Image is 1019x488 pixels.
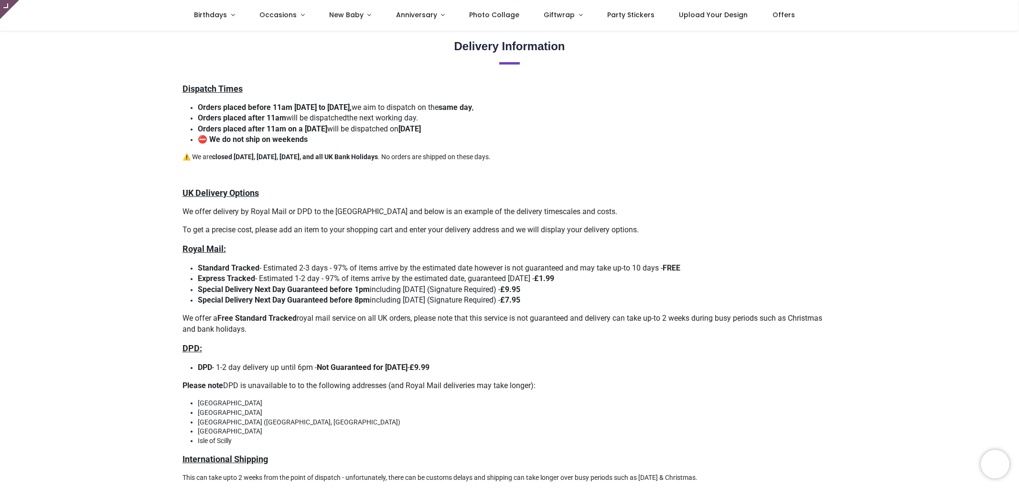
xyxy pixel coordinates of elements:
[182,244,226,254] u: Royal Mail:
[182,84,243,94] u: Dispatch Times
[198,285,370,294] strong: Special Delivery Next Day Guaranteed before 1pm
[198,363,212,372] strong: DPD
[198,103,352,112] strong: Orders placed before 11am [DATE] to [DATE],
[198,295,370,304] strong: Special Delivery Next Day Guaranteed before 8pm
[396,10,437,20] span: Anniversary
[259,10,297,20] span: Occasions
[182,38,837,54] h2: Delivery Information
[182,381,536,390] span: DPD is unavailable to to the following addresses (and Royal Mail deliveries may take longer):
[198,113,418,122] span: the next working day.
[198,263,680,272] span: ​ - Estimated 2-3 days - 97% of items arrive by the estimated date however is not guaranteed and ...
[469,10,519,20] span: Photo Collage
[198,263,259,272] strong: Standard Tracked
[772,10,795,20] span: Offers
[198,295,520,304] span: including [DATE] (Signature Required) -
[182,473,837,483] p: This can take upto 2 weeks from the point of dispatch - unfortunately, there can be customs delay...
[198,363,429,372] span: - 1-2 day delivery up until 6pm - -
[198,436,837,446] li: Isle of Scilly
[317,363,408,372] strong: Not Guaranteed for [DATE]
[198,274,554,283] span: - Estimated 1-2 day - 97% of items arrive by the estimated date, guaranteed [DATE] -
[198,113,286,122] strong: Orders placed after 11am
[217,314,297,323] strong: Free Standard Tracked
[198,427,837,436] li: [GEOGRAPHIC_DATA]
[198,135,308,144] strong: ⛔ We do not ship on weekends
[182,207,617,216] span: We offer delivery by Royal Mail or DPD to the [GEOGRAPHIC_DATA] and below is an example of the de...
[182,152,837,162] p: ⚠️ We are . No orders are shipped on these days.
[198,418,837,427] li: [GEOGRAPHIC_DATA] ([GEOGRAPHIC_DATA], [GEOGRAPHIC_DATA])
[198,408,837,418] li: [GEOGRAPHIC_DATA]
[409,363,429,372] strong: £9.99
[182,454,268,464] u: International Shipping
[329,10,364,20] span: New Baby
[198,124,421,133] span: will be dispatched on
[607,10,654,20] span: Party Stickers
[198,274,255,283] strong: Express Tracked
[182,343,202,353] u: DPD:
[182,381,223,390] strong: Please note
[534,274,554,283] strong: £1.99
[194,10,227,20] span: Birthdays
[663,263,680,272] strong: FREE
[398,124,421,133] strong: [DATE]
[198,113,347,122] span: will be dispatched
[500,285,520,294] strong: £9.95
[981,450,1009,478] iframe: Brevo live chat
[544,10,575,20] span: Giftwrap
[198,285,520,294] span: including [DATE] (Signature Required) -
[198,399,837,408] li: [GEOGRAPHIC_DATA]
[182,225,639,234] span: To get a precise cost, please add an item to your shopping cart and enter your delivery address a...
[679,10,748,20] span: Upload Your Design
[182,188,259,198] u: UK Delivery Options
[182,314,822,333] span: We offer a royal mail service on all UK orders, please note that this service is not guaranteed a...
[439,103,472,112] strong: same day
[500,295,520,304] strong: £7.95
[212,153,378,161] strong: closed [DATE], [DATE], [DATE], and all UK Bank Holidays
[198,103,473,112] span: we aim to dispatch on the ,
[198,124,327,133] strong: Orders placed after 11am on a [DATE]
